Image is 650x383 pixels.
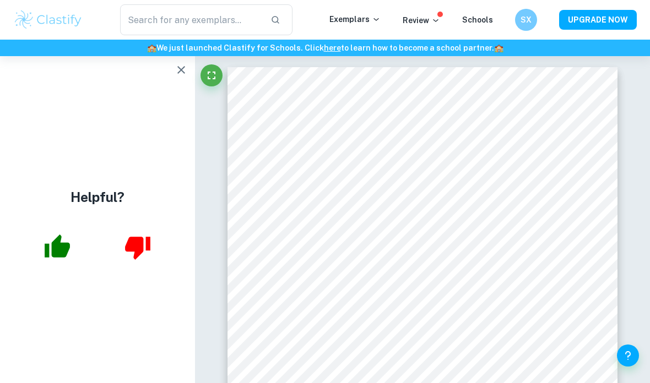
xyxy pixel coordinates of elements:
[329,13,381,25] p: Exemplars
[520,14,533,26] h6: SX
[559,10,637,30] button: UPGRADE NOW
[324,43,341,52] a: here
[462,15,493,24] a: Schools
[71,187,124,207] h4: Helpful?
[120,4,262,35] input: Search for any exemplars...
[13,9,83,31] img: Clastify logo
[403,14,440,26] p: Review
[2,42,648,54] h6: We just launched Clastify for Schools. Click to learn how to become a school partner.
[515,9,537,31] button: SX
[494,43,503,52] span: 🏫
[147,43,156,52] span: 🏫
[617,344,639,366] button: Help and Feedback
[201,64,223,86] button: Fullscreen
